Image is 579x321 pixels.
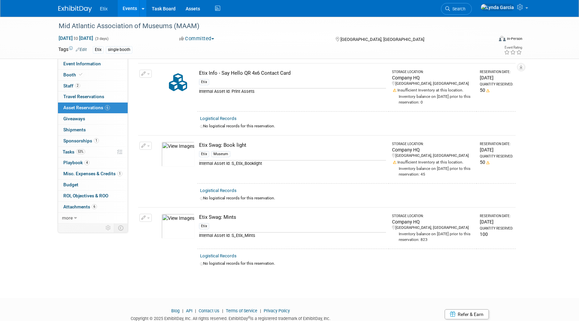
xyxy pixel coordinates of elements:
[79,73,82,76] i: Booth reservation complete
[200,188,237,193] a: Logistical Records
[94,138,99,143] span: 1
[392,218,474,225] div: Company HQ
[199,223,209,229] div: Etix
[106,46,132,53] div: single booth
[63,116,85,121] span: Giveaways
[507,36,522,41] div: In-Person
[480,214,513,218] div: Reservation Date:
[58,6,92,12] img: ExhibitDay
[392,81,474,86] div: [GEOGRAPHIC_DATA], [GEOGRAPHIC_DATA]
[56,20,483,32] div: Mid Atlantic Association of Museums (MAAM)
[58,147,128,157] a: Tasks53%
[58,70,128,80] a: Booth
[392,142,474,146] div: Storage Location:
[392,70,474,74] div: Storage Location:
[63,61,101,66] span: Event Information
[73,36,79,41] span: to
[63,72,84,77] span: Booth
[226,308,257,313] a: Terms of Service
[63,160,89,165] span: Playbook
[200,261,513,266] div: No logistical records for this reservation.
[504,46,522,49] div: Event Rating
[58,125,128,135] a: Shipments
[58,59,128,69] a: Event Information
[162,214,195,239] img: View Images
[392,153,474,158] div: [GEOGRAPHIC_DATA], [GEOGRAPHIC_DATA]
[480,70,513,74] div: Reservation Date:
[200,116,237,121] a: Logistical Records
[392,86,474,93] div: Insufficient Inventory at this location.
[392,231,474,243] div: Inventory balance on [DATE] prior to this reservation: 823
[392,165,474,177] div: Inventory balance on [DATE] prior to this reservation: 45
[480,154,513,159] div: Quantity Reserved:
[480,159,513,166] div: 50
[480,142,513,146] div: Reservation Date:
[63,193,108,198] span: ROI, Objectives & ROO
[199,308,219,313] a: Contact Us
[199,214,386,221] div: Etix Swag: Mints
[58,191,128,201] a: ROI, Objectives & ROO
[63,182,78,187] span: Budget
[211,151,230,157] div: Museum
[162,142,195,167] img: View Images
[258,308,263,313] span: |
[220,308,225,313] span: |
[58,157,128,168] a: Playbook4
[199,151,209,157] div: Etix
[480,74,513,81] div: [DATE]
[58,213,128,223] a: more
[177,35,217,42] button: Committed
[480,226,513,231] div: Quantity Reserved:
[392,74,474,81] div: Company HQ
[162,70,195,95] img: Collateral-Icon-2.png
[480,4,514,11] img: Lynda Garcia
[63,138,99,143] span: Sponsorships
[392,158,474,165] div: Insufficient Inventory at this location.
[200,253,237,258] a: Logistical Records
[445,309,489,319] a: Refer & Earn
[441,3,472,15] a: Search
[58,136,128,146] a: Sponsorships1
[199,79,209,85] div: Etix
[63,149,85,154] span: Tasks
[58,114,128,124] a: Giveaways
[199,232,386,239] div: Internal Asset Id: S_Etix_Mints
[392,214,474,218] div: Storage Location:
[117,171,122,176] span: 1
[103,223,114,232] td: Personalize Event Tab Strip
[63,204,97,209] span: Attachments
[186,308,192,313] a: API
[58,180,128,190] a: Budget
[76,149,85,154] span: 53%
[480,87,513,93] div: 50
[480,218,513,225] div: [DATE]
[199,142,386,149] div: Etix Swag: Book light
[499,36,506,41] img: Format-Inperson.png
[200,195,513,201] div: No logistical records for this reservation.
[392,225,474,231] div: [GEOGRAPHIC_DATA], [GEOGRAPHIC_DATA]
[58,46,87,54] td: Tags
[248,316,250,319] sup: ®
[75,83,80,88] span: 2
[100,6,108,11] span: Etix
[480,146,513,153] div: [DATE]
[171,308,180,313] a: Blog
[181,308,185,313] span: |
[264,308,290,313] a: Privacy Policy
[392,93,474,105] div: Inventory balance on [DATE] prior to this reservation: 0
[58,103,128,113] a: Asset Reservations6
[200,123,513,129] div: No logistical records for this reservation.
[480,231,513,238] div: 100
[392,146,474,153] div: Company HQ
[94,37,109,41] span: (3 days)
[114,223,128,232] td: Toggle Event Tabs
[63,171,122,176] span: Misc. Expenses & Credits
[340,37,424,42] span: [GEOGRAPHIC_DATA], [GEOGRAPHIC_DATA]
[63,94,104,99] span: Travel Reservations
[450,6,465,11] span: Search
[199,88,386,94] div: Internal Asset Id: Print Assets
[92,204,97,209] span: 6
[63,83,80,88] span: Staff
[199,160,386,167] div: Internal Asset Id: S_Etix_Booklight
[58,35,93,41] span: [DATE] [DATE]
